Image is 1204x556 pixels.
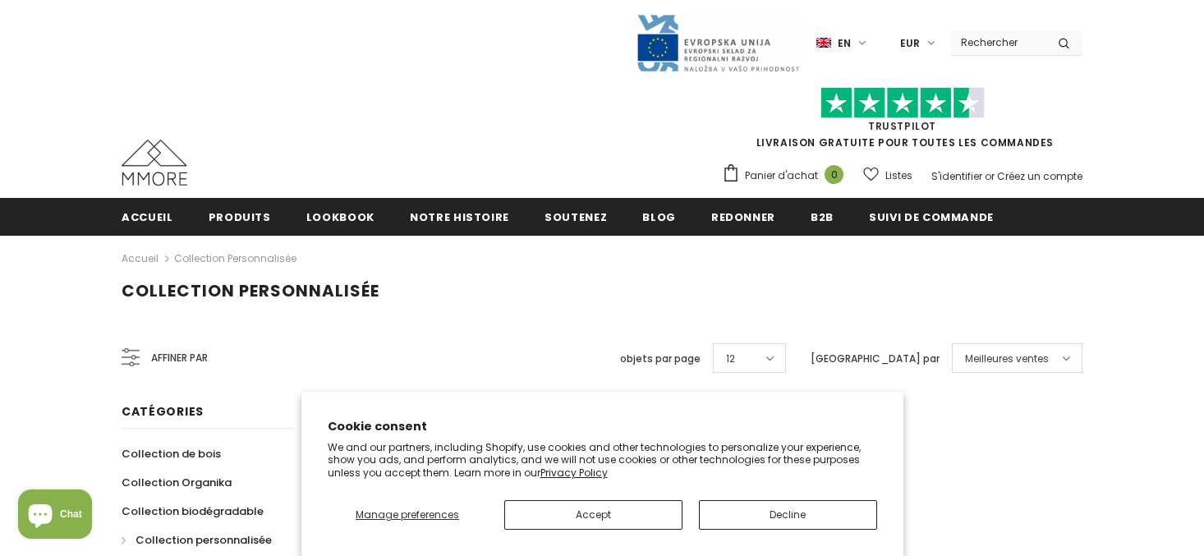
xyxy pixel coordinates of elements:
span: Suivi de commande [869,209,994,225]
input: Search Site [951,30,1045,54]
img: i-lang-1.png [816,36,831,50]
h2: Cookie consent [328,418,877,435]
span: Collection biodégradable [122,503,264,519]
a: Collection Organika [122,468,232,497]
a: Listes [863,161,912,190]
img: Javni Razpis [636,13,800,73]
label: objets par page [620,351,701,367]
span: soutenez [545,209,607,225]
a: Privacy Policy [540,466,608,480]
span: Redonner [711,209,775,225]
span: Listes [885,168,912,184]
label: [GEOGRAPHIC_DATA] par [811,351,940,367]
span: EUR [900,35,920,52]
span: B2B [811,209,834,225]
a: Blog [642,198,676,235]
a: B2B [811,198,834,235]
a: Javni Razpis [636,35,800,49]
a: Lookbook [306,198,375,235]
a: Notre histoire [410,198,509,235]
a: TrustPilot [868,119,936,133]
a: soutenez [545,198,607,235]
a: S'identifier [931,169,982,183]
button: Decline [699,500,877,530]
a: Créez un compte [997,169,1082,183]
span: 0 [825,165,843,184]
a: Collection personnalisée [174,251,296,265]
span: Lookbook [306,209,375,225]
a: Accueil [122,198,173,235]
button: Manage preferences [327,500,487,530]
a: Collection personnalisée [122,526,272,554]
span: Notre histoire [410,209,509,225]
p: We and our partners, including Shopify, use cookies and other technologies to personalize your ex... [328,441,877,480]
a: Collection de bois [122,439,221,468]
span: Collection Organika [122,475,232,490]
span: Accueil [122,209,173,225]
img: Cas MMORE [122,140,187,186]
span: Meilleures ventes [965,351,1049,367]
span: Blog [642,209,676,225]
span: Collection personnalisée [136,532,272,548]
span: or [985,169,995,183]
a: Collection biodégradable [122,497,264,526]
span: 12 [726,351,735,367]
span: LIVRAISON GRATUITE POUR TOUTES LES COMMANDES [722,94,1082,149]
a: Redonner [711,198,775,235]
a: Produits [209,198,271,235]
span: Panier d'achat [745,168,818,184]
span: Collection de bois [122,446,221,462]
img: Faites confiance aux étoiles pilotes [820,87,985,119]
span: Catégories [122,403,204,420]
inbox-online-store-chat: Shopify online store chat [13,489,97,543]
span: Affiner par [151,349,208,367]
span: Collection personnalisée [122,279,379,302]
a: Suivi de commande [869,198,994,235]
a: Panier d'achat 0 [722,163,852,188]
span: en [838,35,851,52]
button: Accept [504,500,682,530]
a: Accueil [122,249,159,269]
span: Manage preferences [356,508,459,522]
span: Produits [209,209,271,225]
